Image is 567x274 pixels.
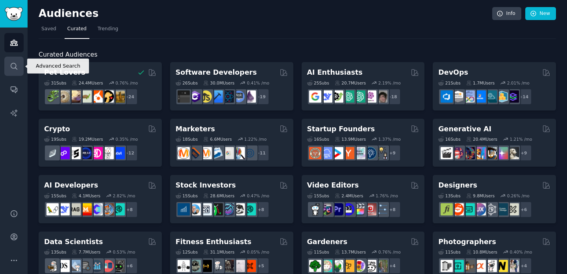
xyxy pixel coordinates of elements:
img: csharp [189,90,201,103]
div: 4.1M Users [72,193,100,199]
h2: Designers [438,180,477,190]
img: VideoEditors [342,203,354,215]
div: 6.6M Users [203,136,232,142]
span: Curated [67,26,87,33]
h2: Gardeners [307,237,348,247]
img: defiblockchain [91,147,103,159]
img: finalcutpro [353,203,365,215]
div: 19 Sub s [44,136,66,142]
img: GymMotivation [189,260,201,272]
div: + 5 [253,257,269,274]
div: 25 Sub s [307,80,329,86]
a: New [525,7,556,20]
img: EntrepreneurRideAlong [309,147,321,159]
img: deepdream [463,147,475,159]
div: 10.8M Users [466,249,497,255]
div: 24.4M Users [72,80,103,86]
img: SonyAlpha [474,260,486,272]
img: dataengineering [80,260,92,272]
div: 0.53 % /mo [113,249,135,255]
div: + 14 [515,88,532,105]
div: 1.22 % /mo [244,136,267,142]
img: AskComputerScience [233,90,245,103]
div: 31 Sub s [44,80,66,86]
h2: Crypto [44,124,70,134]
div: 18 Sub s [176,136,198,142]
img: AnalogCommunity [463,260,475,272]
img: fitness30plus [222,260,234,272]
img: aivideo [441,147,453,159]
div: 13 Sub s [44,249,66,255]
div: 15 Sub s [44,193,66,199]
img: Nikon [496,260,508,272]
img: ballpython [57,90,70,103]
img: GardenersWorld [375,260,387,272]
div: 13.7M Users [335,249,366,255]
img: startup [331,147,343,159]
img: learnjavascript [200,90,212,103]
div: + 11 [253,145,269,161]
div: 7.7M Users [72,249,100,255]
img: GummySearch logo [5,7,23,21]
img: software [178,90,190,103]
h2: Stock Investors [176,180,236,190]
div: 16 Sub s [307,136,329,142]
img: analog [441,260,453,272]
img: premiere [331,203,343,215]
img: elixir [244,90,256,103]
span: Curated Audiences [39,50,97,60]
img: web3 [80,147,92,159]
img: personaltraining [244,260,256,272]
div: 0.35 % /mo [115,136,138,142]
div: 0.41 % /mo [247,80,269,86]
img: technicalanalysis [244,203,256,215]
img: platformengineering [485,90,497,103]
img: content_marketing [178,147,190,159]
div: 11 Sub s [438,249,460,255]
h2: Video Editors [307,180,359,190]
div: + 8 [253,201,269,218]
img: typography [441,203,453,215]
div: + 4 [515,257,532,274]
img: UXDesign [474,203,486,215]
img: FluxAI [485,147,497,159]
img: editors [320,203,332,215]
img: GYM [178,260,190,272]
div: 15 Sub s [307,193,329,199]
img: ethfinance [46,147,59,159]
img: WeddingPhotography [507,260,519,272]
img: analytics [91,260,103,272]
div: 2.01 % /mo [507,80,530,86]
img: SavageGarden [331,260,343,272]
img: dalle2 [452,147,464,159]
img: logodesign [452,203,464,215]
div: 16 Sub s [438,136,460,142]
img: bigseo [189,147,201,159]
h2: Generative AI [438,124,491,134]
img: starryai [496,147,508,159]
img: 0xPolygon [57,147,70,159]
div: 31.1M Users [203,249,234,255]
h2: Photographers [438,237,496,247]
div: 0.05 % /mo [247,249,269,255]
img: AIDevelopersSociety [113,203,125,215]
h2: Software Developers [176,68,257,77]
div: 19.2M Users [72,136,103,142]
div: 0.76 % /mo [378,249,401,255]
a: Info [492,7,521,20]
span: Saved [41,26,56,33]
div: 21 Sub s [438,80,460,86]
a: Curated [65,23,89,39]
div: + 6 [121,257,138,274]
img: Rag [69,203,81,215]
img: azuredevops [441,90,453,103]
img: Youtubevideo [364,203,376,215]
h2: AI Developers [44,180,98,190]
img: sdforall [474,147,486,159]
div: 30.0M Users [203,80,234,86]
img: defi_ [113,147,125,159]
img: SaaS [320,147,332,159]
img: succulents [320,260,332,272]
img: chatgpt_promptDesign [342,90,354,103]
img: PlatformEngineers [507,90,519,103]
